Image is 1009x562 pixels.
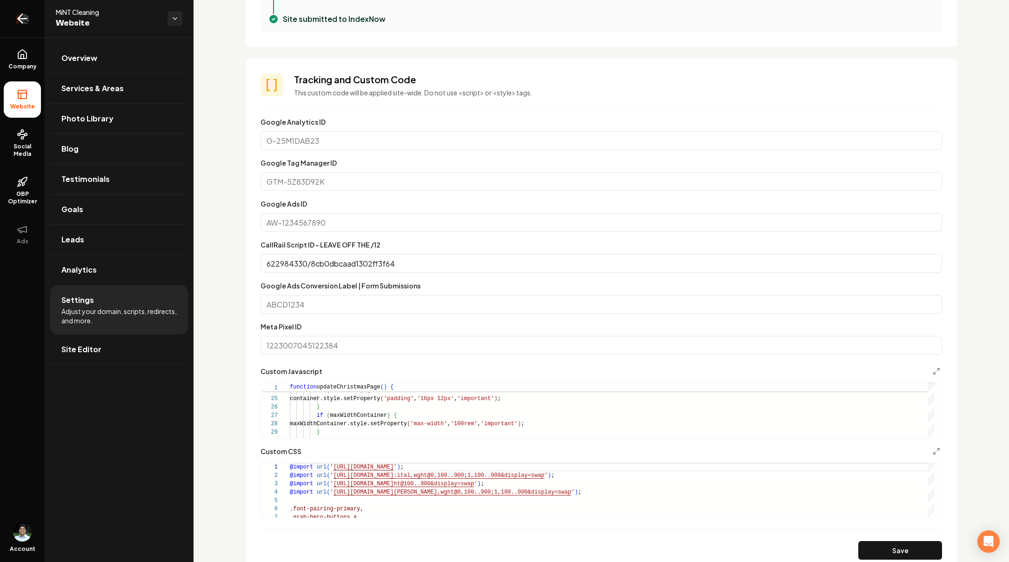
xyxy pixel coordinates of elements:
[261,448,301,455] label: Custom CSS
[317,384,381,390] span: updateChristmasPage
[4,216,41,253] button: Ads
[397,472,544,479] span: ital,wght@0,100..900;1,100..900&display=swap
[380,384,383,390] span: (
[261,200,307,208] label: Google Ads ID
[290,384,317,390] span: function
[317,412,323,419] span: if
[5,63,40,70] span: Company
[4,169,41,213] a: GBP Optimizer
[977,530,1000,553] div: Open Intercom Messenger
[290,506,360,512] span: .font-pairing-primary
[407,421,410,427] span: (
[317,437,330,444] span: else
[357,514,360,521] span: ,
[290,489,313,495] span: @import
[294,88,942,97] p: This custom code will be applied site-wide. Do not use <script> or <style> tags.
[261,403,278,411] div: 26
[437,489,571,495] span: ,wght@0,100..900;1,100..900&display=swap
[50,134,188,164] a: Blog
[261,295,942,314] input: ABCD1234
[330,472,333,479] span: '
[317,404,320,410] span: }
[327,481,330,487] span: (
[261,336,942,355] input: 1223007045122384
[417,395,454,402] span: '16px 12px'
[477,421,481,427] span: ,
[360,506,363,512] span: ,
[327,464,330,470] span: (
[317,429,320,435] span: }
[294,73,942,86] h3: Tracking and Custom Code
[327,489,330,495] span: (
[61,204,83,215] span: Goals
[50,104,188,134] a: Photo Library
[521,421,524,427] span: ;
[334,489,437,495] span: [URL][DOMAIN_NAME][PERSON_NAME]
[4,41,41,78] a: Company
[61,294,94,306] span: Settings
[330,464,333,470] span: '
[50,255,188,285] a: Analytics
[61,234,84,245] span: Leads
[261,471,278,480] div: 2
[261,428,278,436] div: 29
[330,489,333,495] span: '
[387,412,390,419] span: )
[261,420,278,428] div: 28
[261,172,942,191] input: GTM-5Z83D92K
[457,395,494,402] span: 'important'
[56,7,160,17] span: MiNT Cleaning
[61,83,124,94] span: Services & Areas
[13,523,32,542] button: Open user button
[50,164,188,194] a: Testimonials
[394,412,397,419] span: {
[290,395,380,402] span: container.style.setProperty
[498,395,501,402] span: ;
[61,307,177,325] span: Adjust your domain, scripts, redirects, and more.
[50,225,188,254] a: Leads
[317,464,327,470] span: url
[4,190,41,205] span: GBP Optimizer
[330,481,333,487] span: '
[10,545,35,553] span: Account
[327,412,330,419] span: (
[317,489,327,495] span: url
[578,489,581,495] span: ;
[290,514,350,521] span: .grab-hero-buttons
[261,463,278,471] div: 1
[414,395,417,402] span: ,
[261,488,278,496] div: 4
[548,472,551,479] span: )
[261,254,942,273] input: XXXXXXX/XXXXXXX
[394,464,397,470] span: '
[384,384,387,390] span: )
[56,17,160,30] span: Website
[334,464,394,470] span: [URL][DOMAIN_NAME]
[261,496,278,505] div: 5
[261,395,278,403] div: 25
[13,523,32,542] img: Arwin Rahmatpanah
[50,43,188,73] a: Overview
[447,421,450,427] span: ,
[7,103,39,110] span: Website
[61,264,97,275] span: Analytics
[518,421,521,427] span: )
[454,395,457,402] span: ,
[397,464,400,470] span: )
[317,472,327,479] span: url
[310,437,313,444] span: }
[50,74,188,103] a: Services & Areas
[50,335,188,364] a: Site Editor
[334,472,397,479] span: [URL][DOMAIN_NAME]:
[401,464,404,470] span: ;
[380,395,383,402] span: (
[481,481,484,487] span: ;
[13,238,32,245] span: Ads
[858,541,942,560] button: Save
[394,481,474,487] span: ht@100..900&display=swap
[334,481,394,487] span: [URL][DOMAIN_NAME]
[261,513,278,522] div: 7
[261,411,278,420] div: 27
[330,412,387,419] span: maxWidthContainer
[544,472,548,479] span: '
